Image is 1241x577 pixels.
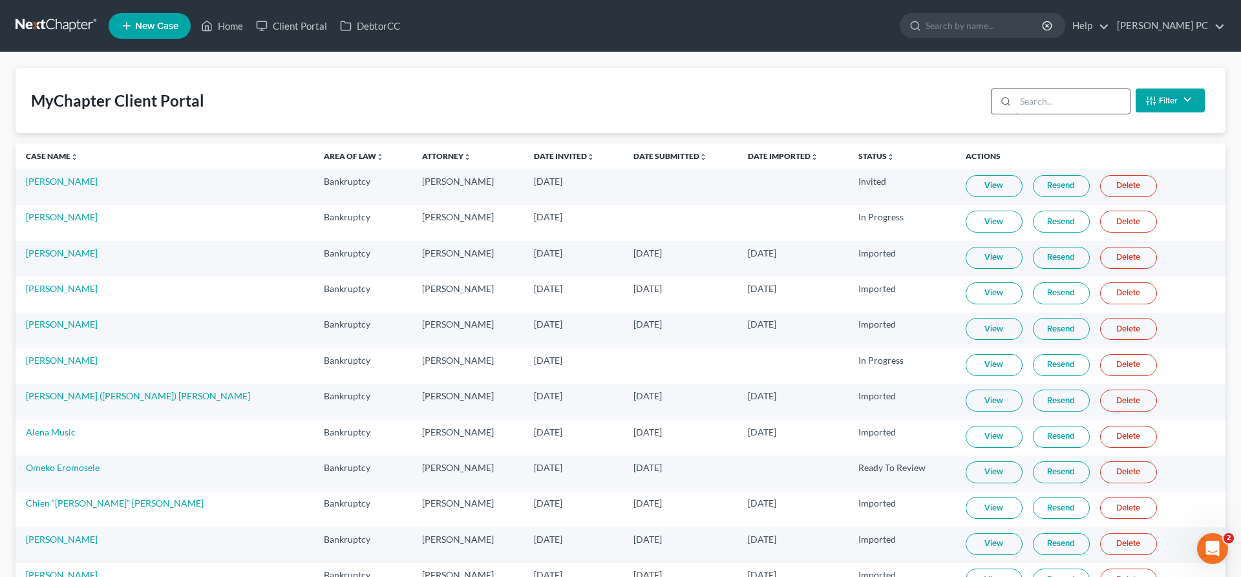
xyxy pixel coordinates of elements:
span: [DATE] [534,426,562,437]
a: Delete [1100,533,1157,555]
input: Search by name... [926,14,1044,37]
span: [DATE] [748,283,776,294]
span: [DATE] [748,498,776,509]
td: [PERSON_NAME] [412,205,524,240]
a: Delete [1100,211,1157,233]
td: [PERSON_NAME] [412,277,524,312]
a: Resend [1033,461,1090,483]
a: Resend [1033,497,1090,519]
a: DebtorCC [334,14,407,37]
i: unfold_more [70,153,78,161]
a: View [966,211,1023,233]
span: [DATE] [534,247,562,258]
a: Home [195,14,249,37]
a: Resend [1033,533,1090,555]
i: unfold_more [463,153,471,161]
span: [DATE] [534,390,562,401]
a: Help [1066,14,1109,37]
i: unfold_more [699,153,707,161]
td: Imported [848,384,955,419]
td: Bankruptcy [313,277,412,312]
a: [PERSON_NAME] [26,283,98,294]
iframe: Intercom live chat [1197,533,1228,564]
td: Bankruptcy [313,384,412,419]
a: Attorneyunfold_more [422,151,471,161]
input: Search... [1015,89,1130,114]
span: [DATE] [633,283,662,294]
span: [DATE] [534,534,562,545]
a: View [966,247,1023,269]
span: [DATE] [748,390,776,401]
span: [DATE] [748,247,776,258]
div: MyChapter Client Portal [31,90,204,111]
a: Date Invitedunfold_more [534,151,595,161]
a: Area of Lawunfold_more [324,151,384,161]
i: unfold_more [811,153,818,161]
td: Imported [848,420,955,456]
a: View [966,426,1023,448]
td: [PERSON_NAME] [412,384,524,419]
td: Imported [848,492,955,527]
td: [PERSON_NAME] [412,420,524,456]
a: Delete [1100,390,1157,412]
a: Resend [1033,318,1090,340]
a: Resend [1033,282,1090,304]
td: Bankruptcy [313,169,412,205]
a: Chien “[PERSON_NAME]” [PERSON_NAME] [26,498,204,509]
td: [PERSON_NAME] [412,169,524,205]
a: View [966,461,1023,483]
a: Resend [1033,390,1090,412]
a: Delete [1100,318,1157,340]
a: Alena Music [26,426,76,437]
a: Case Nameunfold_more [26,151,78,161]
td: Bankruptcy [313,241,412,277]
td: In Progress [848,205,955,240]
a: [PERSON_NAME] [26,211,98,222]
td: Bankruptcy [313,456,412,491]
a: View [966,175,1023,197]
a: Client Portal [249,14,334,37]
span: [DATE] [633,247,662,258]
i: unfold_more [376,153,384,161]
span: [DATE] [633,426,662,437]
td: [PERSON_NAME] [412,313,524,348]
a: View [966,318,1023,340]
a: View [966,533,1023,555]
td: Ready To Review [848,456,955,491]
span: [DATE] [534,283,562,294]
a: [PERSON_NAME] ([PERSON_NAME]) [PERSON_NAME] [26,390,250,401]
a: [PERSON_NAME] PC [1110,14,1225,37]
a: Delete [1100,247,1157,269]
a: Delete [1100,175,1157,197]
a: Date Importedunfold_more [748,151,818,161]
a: Omeko Eromosele [26,462,100,473]
td: Imported [848,241,955,277]
td: [PERSON_NAME] [412,492,524,527]
a: [PERSON_NAME] [26,176,98,187]
span: [DATE] [633,462,662,473]
td: [PERSON_NAME] [412,456,524,491]
i: unfold_more [587,153,595,161]
a: Resend [1033,211,1090,233]
span: [DATE] [633,534,662,545]
td: [PERSON_NAME] [412,527,524,563]
a: View [966,390,1023,412]
td: Bankruptcy [313,420,412,456]
span: 2 [1224,533,1234,543]
span: [DATE] [534,498,562,509]
a: Statusunfold_more [858,151,895,161]
a: Delete [1100,461,1157,483]
button: Filter [1136,89,1205,112]
a: Delete [1100,282,1157,304]
span: [DATE] [534,355,562,366]
span: [DATE] [748,426,776,437]
span: [DATE] [534,176,562,187]
td: Bankruptcy [313,527,412,563]
a: Delete [1100,354,1157,376]
span: [DATE] [534,319,562,330]
a: Resend [1033,354,1090,376]
td: Bankruptcy [313,348,412,384]
td: [PERSON_NAME] [412,241,524,277]
span: [DATE] [748,319,776,330]
a: [PERSON_NAME] [26,355,98,366]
